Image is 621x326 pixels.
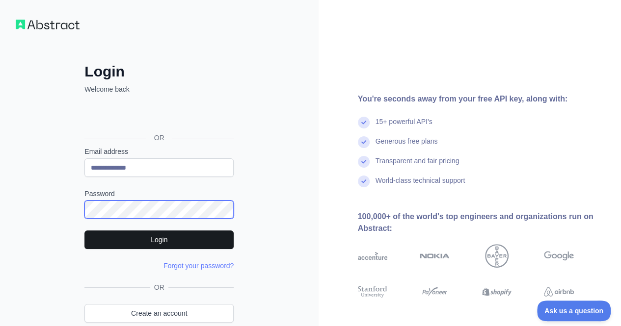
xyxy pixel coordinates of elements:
[84,147,234,156] label: Email address
[544,284,574,299] img: airbnb
[84,63,234,80] h2: Login
[358,117,370,128] img: check mark
[376,136,438,156] div: Generous free plans
[537,301,611,321] iframe: Toggle Customer Support
[150,282,168,292] span: OR
[358,176,370,187] img: check mark
[358,244,388,268] img: accenture
[163,262,234,270] a: Forgot your password?
[420,284,450,299] img: payoneer
[84,230,234,249] button: Login
[358,156,370,168] img: check mark
[16,20,80,29] img: Workflow
[84,84,234,94] p: Welcome back
[358,211,606,234] div: 100,000+ of the world's top engineers and organizations run on Abstract:
[84,304,234,323] a: Create an account
[358,136,370,148] img: check mark
[358,284,388,299] img: stanford university
[482,284,512,299] img: shopify
[376,156,459,176] div: Transparent and fair pricing
[358,93,606,105] div: You're seconds away from your free API key, along with:
[420,244,450,268] img: nokia
[84,189,234,199] label: Password
[376,117,432,136] div: 15+ powerful API's
[376,176,465,195] div: World-class technical support
[80,105,237,126] iframe: Sign in with Google Button
[146,133,172,143] span: OR
[485,244,509,268] img: bayer
[544,244,574,268] img: google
